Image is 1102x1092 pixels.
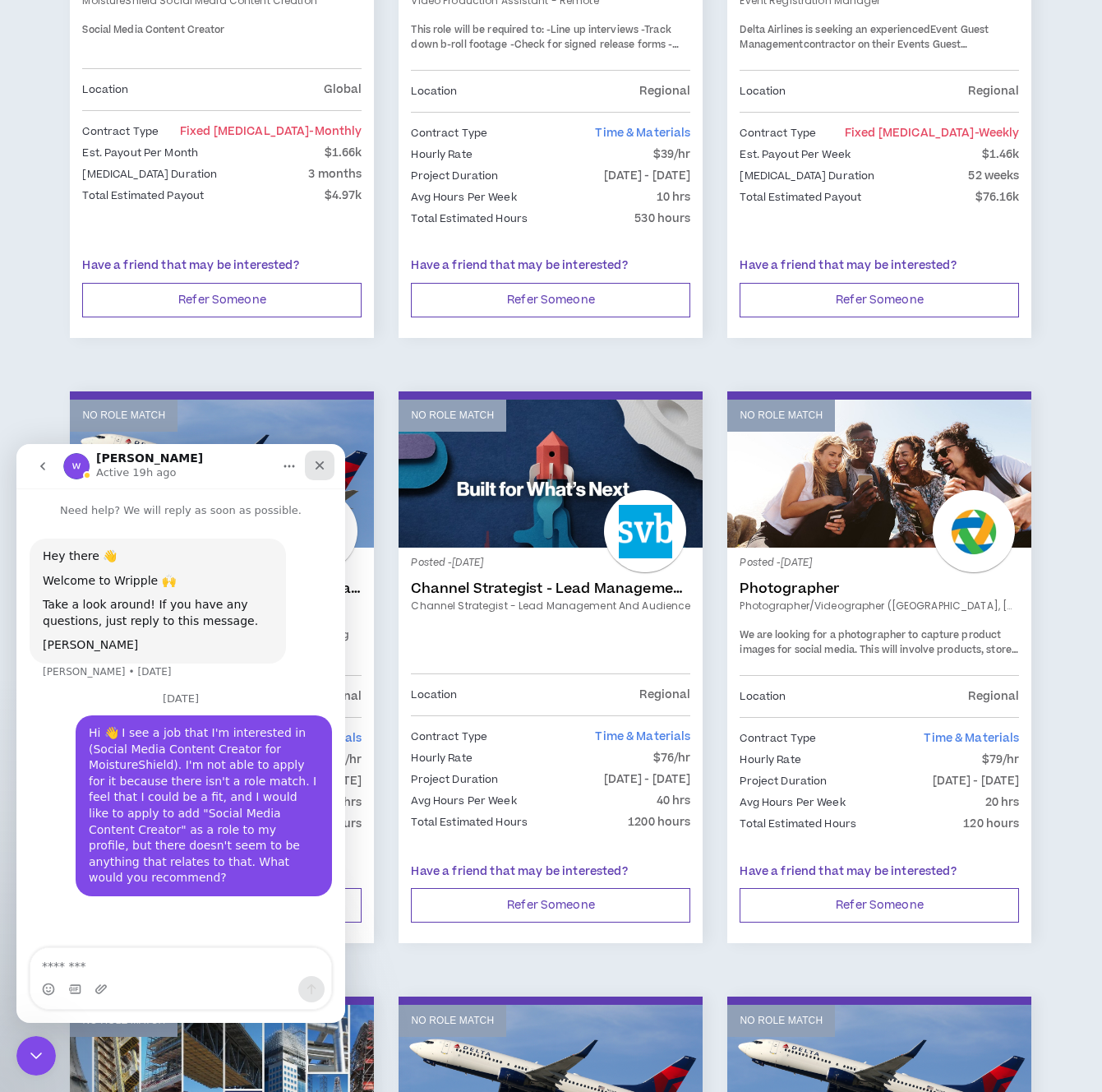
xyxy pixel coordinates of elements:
[411,408,494,423] p: No Role Match
[411,581,690,597] a: Channel Strategist - Lead Management and Audience
[82,144,198,162] p: Est. Payout Per Month
[727,400,1031,548] a: No Role Match
[740,581,1019,597] a: Photographer
[933,772,1020,790] p: [DATE] - [DATE]
[968,167,1019,185] p: 52 weeks
[411,257,690,275] p: Have a friend that may be interested?
[82,408,165,423] p: No Role Match
[411,23,671,52] span: -Track down b-roll footage
[982,146,1020,164] p: $1.46k
[411,23,543,37] span: This role will be required to:
[604,770,691,789] p: [DATE] - [DATE]
[82,257,362,275] p: Have a friend that may be interested?
[82,165,217,183] p: [MEDICAL_DATA] Duration
[740,23,929,37] span: Delta Airlines is seeking an experienced
[82,81,128,99] p: Location
[82,123,159,141] p: Contract Type
[657,792,691,810] p: 40 hrs
[740,815,856,833] p: Total Estimated Hours
[740,794,845,812] p: Avg Hours Per Week
[740,751,800,769] p: Hourly Rate
[82,23,224,37] span: Social Media Content Creator
[325,187,362,205] p: $4.97k
[628,813,690,831] p: 1200 hours
[308,165,362,183] p: 3 months
[740,167,874,185] p: [MEDICAL_DATA] Duration
[740,863,1019,881] p: Have a friend that may be interested?
[740,188,861,206] p: Total Estimated Payout
[411,888,690,923] button: Refer Someone
[411,124,487,142] p: Contract Type
[180,123,362,140] span: Fixed [MEDICAL_DATA]
[653,749,691,767] p: $76/hr
[740,146,850,164] p: Est. Payout Per Week
[975,188,1020,206] p: $76.16k
[325,144,362,162] p: $1.66k
[411,188,516,206] p: Avg Hours Per Week
[16,1036,56,1076] iframe: Intercom live chat
[740,23,989,52] strong: Event Guest Management
[975,125,1020,141] span: - weekly
[78,539,91,552] button: Upload attachment
[740,556,1019,571] p: Posted - [DATE]
[740,408,823,423] p: No Role Match
[411,770,498,789] p: Project Duration
[740,643,1017,672] span: This will involve products, store imagery and customer interactions.
[657,188,691,206] p: 10 hrs
[510,38,666,52] span: -Check for signed release forms
[25,539,39,552] button: Emoji picker
[546,23,639,37] span: -Line up interviews
[82,283,362,317] button: Refer Someone
[16,444,345,1023] iframe: Intercom live chat
[411,283,690,317] button: Refer Someone
[985,794,1020,812] p: 20 hrs
[309,123,362,140] span: - monthly
[411,1013,494,1029] p: No Role Match
[52,539,65,552] button: Gif picker
[968,82,1019,100] p: Regional
[740,687,786,706] p: Location
[982,751,1020,769] p: $79/hr
[740,628,1001,657] span: We are looking for a photographer to capture product images for social media.
[411,599,690,613] a: Channel Strategist - Lead Management and Audience
[411,556,690,571] p: Posted - [DATE]
[968,687,1019,706] p: Regional
[639,82,690,100] p: Regional
[639,686,690,704] p: Regional
[411,686,457,704] p: Location
[740,257,1019,275] p: Have a friend that may be interested?
[740,729,816,747] p: Contract Type
[740,283,1019,317] button: Refer Someone
[634,210,690,228] p: 530 hours
[411,863,690,881] p: Have a friend that may be interested?
[282,532,308,558] button: Send a message…
[411,146,472,164] p: Hourly Rate
[740,124,816,142] p: Contract Type
[411,792,516,810] p: Avg Hours Per Week
[924,730,1019,747] span: Time & Materials
[411,813,528,831] p: Total Estimated Hours
[324,81,362,99] p: Global
[595,729,690,745] span: Time & Materials
[411,38,679,67] span: -Keep projects up to date in Wrike.
[70,400,374,548] a: No Role Match
[82,187,204,205] p: Total Estimated Payout
[399,400,703,548] a: No Role Match
[653,146,691,164] p: $39/hr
